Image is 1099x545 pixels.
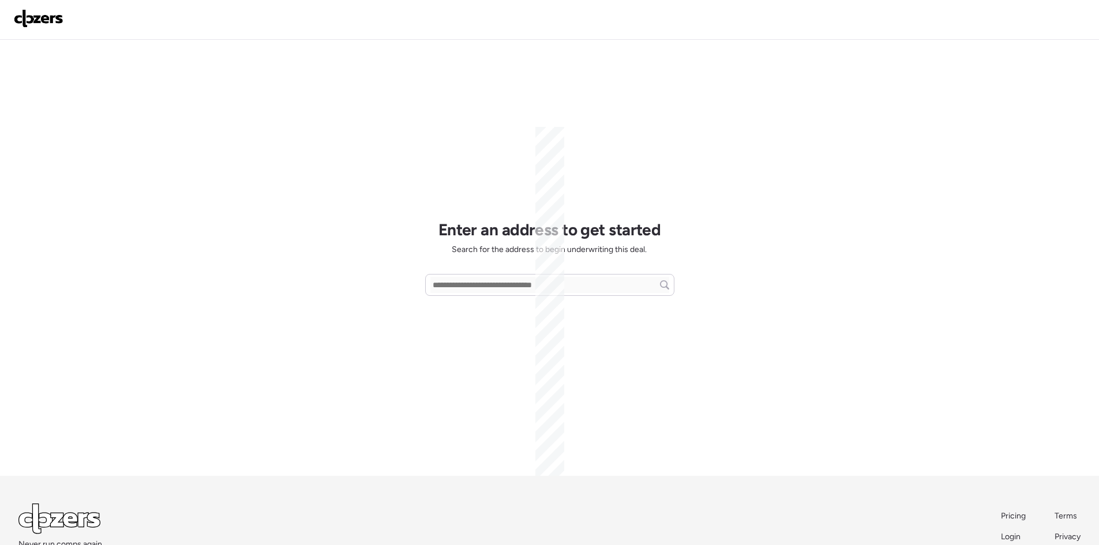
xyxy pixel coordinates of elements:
[1055,531,1081,543] a: Privacy
[14,9,63,28] img: Logo
[18,503,100,534] img: Logo Light
[1055,532,1081,542] span: Privacy
[452,244,647,255] span: Search for the address to begin underwriting this deal.
[1001,531,1027,543] a: Login
[438,220,661,239] h1: Enter an address to get started
[1055,511,1077,521] span: Terms
[1001,511,1026,521] span: Pricing
[1001,532,1021,542] span: Login
[1055,510,1081,522] a: Terms
[1001,510,1027,522] a: Pricing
